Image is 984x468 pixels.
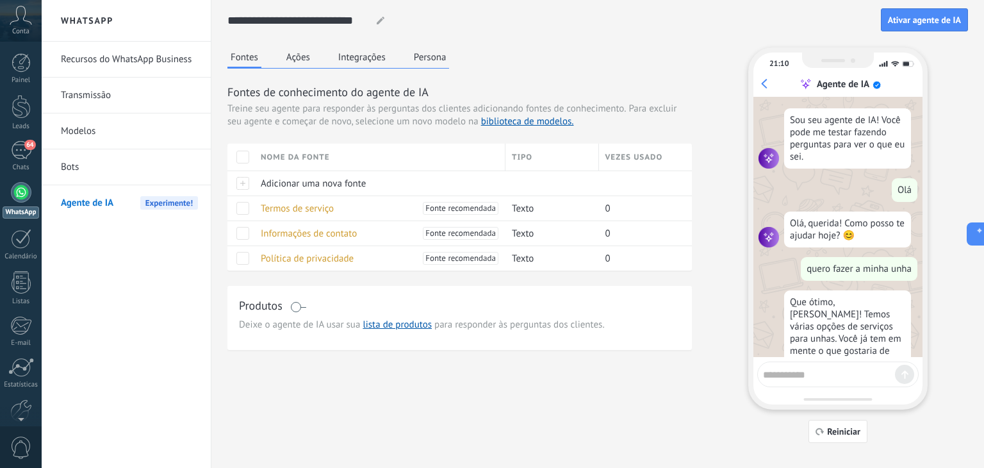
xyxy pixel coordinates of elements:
div: Olá, querida! Como posso te ajudar hoje? 😊 [784,212,911,247]
span: Ativar agente de IA [888,15,961,24]
div: Agente de IA [817,78,869,90]
div: Calendário [3,253,40,261]
div: Que ótimo, [PERSON_NAME]! Temos várias opções de serviços para unhas. Você já tem em mente o que ... [784,290,911,460]
span: Conta [12,28,29,36]
li: Recursos do WhatsApp Business [42,42,211,78]
div: Termos de serviço [254,196,499,221]
div: Texto [505,196,593,221]
span: Texto [512,228,534,240]
div: Nome da fonte [254,144,505,171]
button: Persona [411,47,450,67]
h3: Fontes de conhecimento do agente de IA [227,84,692,100]
span: Termos de serviço [261,203,334,215]
div: Vezes usado [599,144,693,171]
span: Agente de IA [61,185,113,221]
img: agent icon [758,148,779,169]
a: Transmissão [61,78,198,113]
div: Tipo [505,144,598,171]
div: 0 [599,246,683,271]
span: Treine seu agente para responder às perguntas dos clientes adicionando fontes de conhecimento. [227,103,626,115]
div: WhatsApp [3,206,39,219]
div: Leads [3,122,40,131]
button: Ações [283,47,313,67]
div: Texto [505,246,593,271]
a: lista de produtos [363,319,432,331]
li: Bots [42,149,211,185]
span: 0 [605,228,611,240]
span: Informações de contato [261,228,357,240]
button: Ativar agente de IA [881,8,968,31]
li: Transmissão [42,78,211,113]
button: Integrações [335,47,389,67]
span: Adicionar uma nova fonte [261,178,366,190]
div: 0 [599,221,683,246]
div: Sou seu agente de IA! Você pode me testar fazendo perguntas para ver o que eu sei. [784,108,911,169]
div: Chats [3,163,40,172]
span: 0 [605,203,611,215]
a: Bots [61,149,198,185]
div: Política de privacidade [254,246,499,271]
div: Olá [892,178,917,202]
div: quero fazer a minha unha [801,257,917,281]
span: Fonte recomendada [425,202,496,215]
a: Modelos [61,113,198,149]
div: 21:10 [769,59,789,69]
span: Deixe o agente de IA usar sua para responder às perguntas dos clientes. [239,319,680,331]
a: Agente de IAExperimente! [61,185,198,221]
span: Experimente! [140,196,198,210]
span: Reiniciar [827,427,860,436]
a: biblioteca de modelos. [481,115,574,128]
button: Reiniciar [808,420,867,443]
div: Listas [3,297,40,306]
span: Para excluir seu agente e começar de novo, selecione um novo modelo na [227,103,676,128]
div: Estatísticas [3,381,40,389]
span: 64 [24,140,35,150]
li: Modelos [42,113,211,149]
span: Política de privacidade [261,253,354,265]
button: Fontes [227,47,261,69]
li: Agente de IA [42,185,211,221]
span: Fonte recomendada [425,227,496,240]
span: 0 [605,253,611,265]
div: E-mail [3,339,40,347]
img: agent icon [758,227,779,247]
div: 0 [599,196,683,221]
h3: Produtos [239,297,283,313]
div: Painel [3,76,40,85]
div: Informações de contato [254,221,499,246]
span: Texto [512,203,534,215]
span: Texto [512,253,534,265]
div: Texto [505,221,593,246]
a: Recursos do WhatsApp Business [61,42,198,78]
span: Fonte recomendada [425,252,496,265]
